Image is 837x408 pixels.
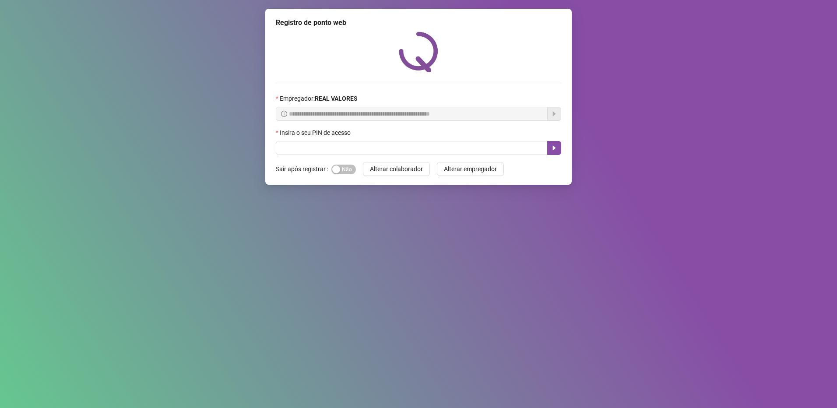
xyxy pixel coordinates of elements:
label: Insira o seu PIN de acesso [276,128,356,137]
span: Alterar empregador [444,164,497,174]
strong: REAL VALORES [315,95,358,102]
img: QRPoint [399,32,438,72]
span: Empregador : [280,94,358,103]
label: Sair após registrar [276,162,331,176]
span: caret-right [551,144,558,151]
div: Registro de ponto web [276,18,561,28]
span: Alterar colaborador [370,164,423,174]
button: Alterar empregador [437,162,504,176]
button: Alterar colaborador [363,162,430,176]
span: info-circle [281,111,287,117]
